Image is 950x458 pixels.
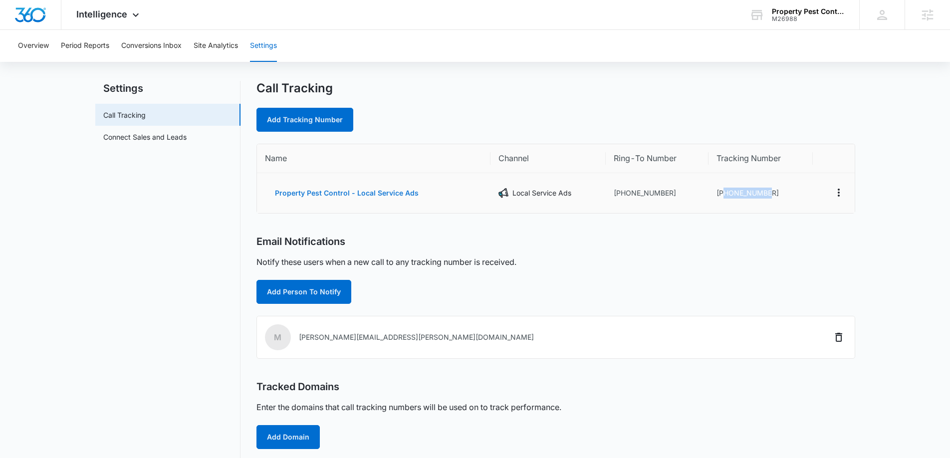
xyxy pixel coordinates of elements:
p: Notify these users when a new call to any tracking number is received. [256,256,516,268]
span: m [265,324,291,350]
button: Actions [831,185,847,201]
h2: Settings [95,81,240,96]
button: Delete [831,329,847,345]
button: Overview [18,30,49,62]
button: Period Reports [61,30,109,62]
span: Intelligence [76,9,127,19]
img: Local Service Ads [498,188,508,198]
a: Connect Sales and Leads [103,132,187,142]
th: Channel [490,144,606,173]
button: Property Pest Control - Local Service Ads [265,181,429,205]
a: Call Tracking [103,110,146,120]
td: [PHONE_NUMBER] [606,173,709,213]
td: [PERSON_NAME][EMAIL_ADDRESS][PERSON_NAME][DOMAIN_NAME] [257,316,794,358]
div: account name [772,7,845,15]
button: Site Analytics [194,30,238,62]
button: Add Person To Notify [256,280,351,304]
p: Enter the domains that call tracking numbers will be used on to track performance. [256,401,561,413]
div: account id [772,15,845,22]
button: Settings [250,30,277,62]
h2: Email Notifications [256,235,345,248]
th: Name [257,144,490,173]
p: Local Service Ads [512,188,571,199]
h1: Call Tracking [256,81,333,96]
button: Conversions Inbox [121,30,182,62]
td: [PHONE_NUMBER] [709,173,813,213]
th: Ring-To Number [606,144,709,173]
th: Tracking Number [709,144,813,173]
h2: Tracked Domains [256,381,339,393]
button: Add Domain [256,425,320,449]
a: Add Tracking Number [256,108,353,132]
